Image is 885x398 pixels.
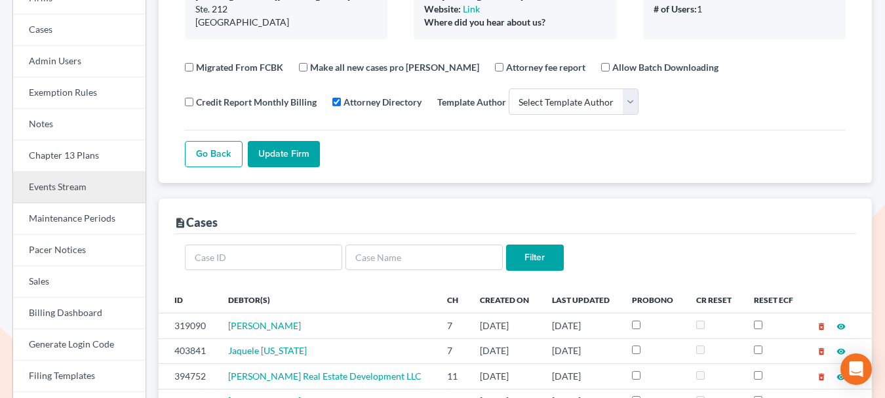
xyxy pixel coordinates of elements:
input: Filter [506,245,564,271]
i: delete_forever [817,347,826,356]
b: Website: [424,3,461,14]
a: Cases [13,14,146,46]
th: Created On [469,287,541,313]
th: CR Reset [686,287,743,313]
a: Link [463,3,480,14]
input: Update Firm [248,141,320,167]
a: Chapter 13 Plans [13,140,146,172]
div: 1 [654,3,835,16]
label: Template Author [437,95,506,109]
a: Exemption Rules [13,77,146,109]
label: Migrated From FCBK [196,60,283,74]
td: [DATE] [541,313,622,338]
div: Open Intercom Messenger [840,353,872,385]
td: [DATE] [541,338,622,363]
th: Last Updated [541,287,622,313]
a: Maintenance Periods [13,203,146,235]
a: [PERSON_NAME] [228,320,301,331]
label: Attorney Directory [344,95,422,109]
a: Pacer Notices [13,235,146,266]
td: 403841 [159,338,218,363]
td: [DATE] [469,338,541,363]
a: Jaquele [US_STATE] [228,345,307,356]
td: 319090 [159,313,218,338]
b: Where did you hear about us? [424,16,545,28]
div: Ste. 212 [195,3,377,16]
a: [PERSON_NAME] Real Estate Development LLC [228,370,422,382]
a: Sales [13,266,146,298]
a: visibility [836,320,846,331]
a: visibility [836,370,846,382]
label: Attorney fee report [506,60,585,74]
td: 7 [437,313,469,338]
i: visibility [836,322,846,331]
i: visibility [836,347,846,356]
i: description [174,217,186,229]
a: delete_forever [817,345,826,356]
th: Debtor(s) [218,287,437,313]
i: delete_forever [817,322,826,331]
div: Cases [174,214,218,230]
td: [DATE] [469,313,541,338]
td: [DATE] [541,364,622,389]
i: visibility [836,372,846,382]
b: # of Users: [654,3,697,14]
a: Admin Users [13,46,146,77]
td: 394752 [159,364,218,389]
th: ProBono [621,287,685,313]
label: Credit Report Monthly Billing [196,95,317,109]
a: visibility [836,345,846,356]
input: Case ID [185,245,342,271]
a: Events Stream [13,172,146,203]
input: Case Name [345,245,503,271]
td: 7 [437,338,469,363]
a: Billing Dashboard [13,298,146,329]
th: ID [159,287,218,313]
a: delete_forever [817,320,826,331]
th: Reset ECF [743,287,805,313]
a: Notes [13,109,146,140]
a: Generate Login Code [13,329,146,361]
td: 11 [437,364,469,389]
i: delete_forever [817,372,826,382]
a: delete_forever [817,370,826,382]
th: Ch [437,287,469,313]
a: Go Back [185,141,243,167]
label: Allow Batch Downloading [612,60,718,74]
td: [DATE] [469,364,541,389]
label: Make all new cases pro [PERSON_NAME] [310,60,479,74]
div: [GEOGRAPHIC_DATA] [195,16,377,29]
a: Filing Templates [13,361,146,392]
